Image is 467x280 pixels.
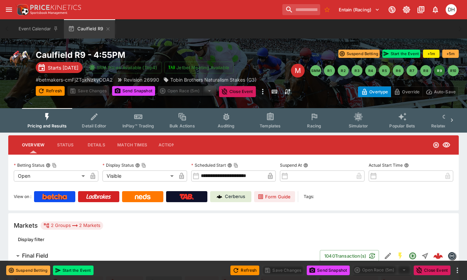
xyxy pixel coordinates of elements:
[48,64,78,71] p: Starts [DATE]
[402,88,420,95] p: Override
[423,50,439,58] button: +1m
[429,3,442,16] button: Notifications
[434,88,456,95] p: Auto-Save
[217,194,222,199] img: Cerberus
[53,266,94,275] button: Start the Event
[15,3,29,17] img: PriceKinetics Logo
[349,123,368,128] span: Simulator
[307,123,321,128] span: Racing
[218,123,235,128] span: Auditing
[446,4,457,15] div: Daniel Hooper
[85,62,162,73] button: SRM Prices Available (Top4)
[30,5,81,10] img: PriceKinetics
[389,123,415,128] span: Popular Bets
[14,162,44,168] p: Betting Status
[420,65,431,76] button: R8
[406,250,419,262] button: Open
[415,3,427,16] button: Documentation
[180,194,194,199] img: TabNZ
[310,65,321,76] button: SMM
[102,162,134,168] p: Display Status
[382,50,420,58] button: Start the Event
[233,163,238,168] button: Copy To Clipboard
[358,86,459,97] div: Start From
[259,86,267,97] button: more
[14,221,38,229] h5: Markets
[6,266,50,275] button: Suspend Betting
[122,123,154,128] span: InPlay™ Trading
[291,64,305,77] div: Edit Meeting
[324,65,335,76] button: R1
[164,62,234,73] button: Jetbet Meeting Available
[382,250,394,262] button: Edit Detail
[36,50,283,60] h2: Copy To Clipboard
[81,137,112,153] button: Details
[64,19,115,39] button: Caulfield R9
[43,221,100,230] div: 2 Groups 2 Markets
[191,162,226,168] p: Scheduled Start
[28,123,67,128] span: Pricing and Results
[168,64,175,71] img: jetbet-logo.svg
[394,250,406,262] button: SGM Enabled
[112,86,155,96] button: Send Snapshot
[431,249,445,263] a: de5161de-ae95-4d5b-946c-03a46895a479
[135,194,150,199] img: Neds
[8,249,320,263] button: Final Field
[379,65,390,76] button: R5
[52,163,57,168] button: Copy To Clipboard
[82,123,106,128] span: Detail Editor
[448,252,456,260] img: betmakers
[22,252,48,259] h6: Final Field
[320,250,379,262] button: 1040Transaction(s)
[406,65,417,76] button: R7
[335,4,384,15] button: Select Tenant
[170,76,257,83] p: Tobin Brothers Naturalism Stakes (G3)
[50,137,81,153] button: Status
[442,50,459,58] button: +5m
[400,3,413,16] button: Toggle light/dark mode
[404,163,409,168] button: Actual Start Time
[254,191,295,202] a: Form Guide
[369,162,403,168] p: Actual Start Time
[433,251,443,261] div: de5161de-ae95-4d5b-946c-03a46895a479
[434,65,445,76] button: R9
[423,86,459,97] button: Auto-Save
[42,194,67,199] img: Betcha
[338,65,349,76] button: R2
[141,163,146,168] button: Copy To Clipboard
[158,86,216,96] div: split button
[391,86,423,97] button: Override
[22,108,445,133] div: Event type filters
[338,50,380,58] button: Suspend Betting
[448,252,456,260] div: betmakers
[260,123,281,128] span: Templates
[352,265,411,275] div: split button
[219,86,256,97] button: Close Event
[227,163,232,168] button: Scheduled StartCopy To Clipboard
[36,76,113,83] p: Copy To Clipboard
[303,163,308,168] button: Suspend At
[280,162,302,168] p: Suspend At
[322,4,333,15] button: No Bookmarks
[124,76,159,83] p: Revision 26990
[282,4,320,15] input: search
[431,123,461,128] span: Related Events
[14,191,31,202] label: View on :
[3,3,15,16] button: open drawer
[448,65,459,76] button: R10
[153,137,184,153] button: Actions
[135,163,140,168] button: Display StatusCopy To Clipboard
[307,266,350,275] button: Send Snapshot
[419,250,431,262] button: Straight
[409,252,417,260] svg: Open
[210,191,251,202] a: Cerberus
[433,142,439,148] svg: Open
[433,251,443,261] img: logo-cerberus--red.svg
[170,123,195,128] span: Bulk Actions
[444,2,459,17] button: Daniel Hooper
[8,50,30,72] img: horse_racing.png
[112,137,153,153] button: Match Times
[358,86,391,97] button: Overtype
[442,141,450,149] svg: Visible
[86,194,111,199] img: Ladbrokes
